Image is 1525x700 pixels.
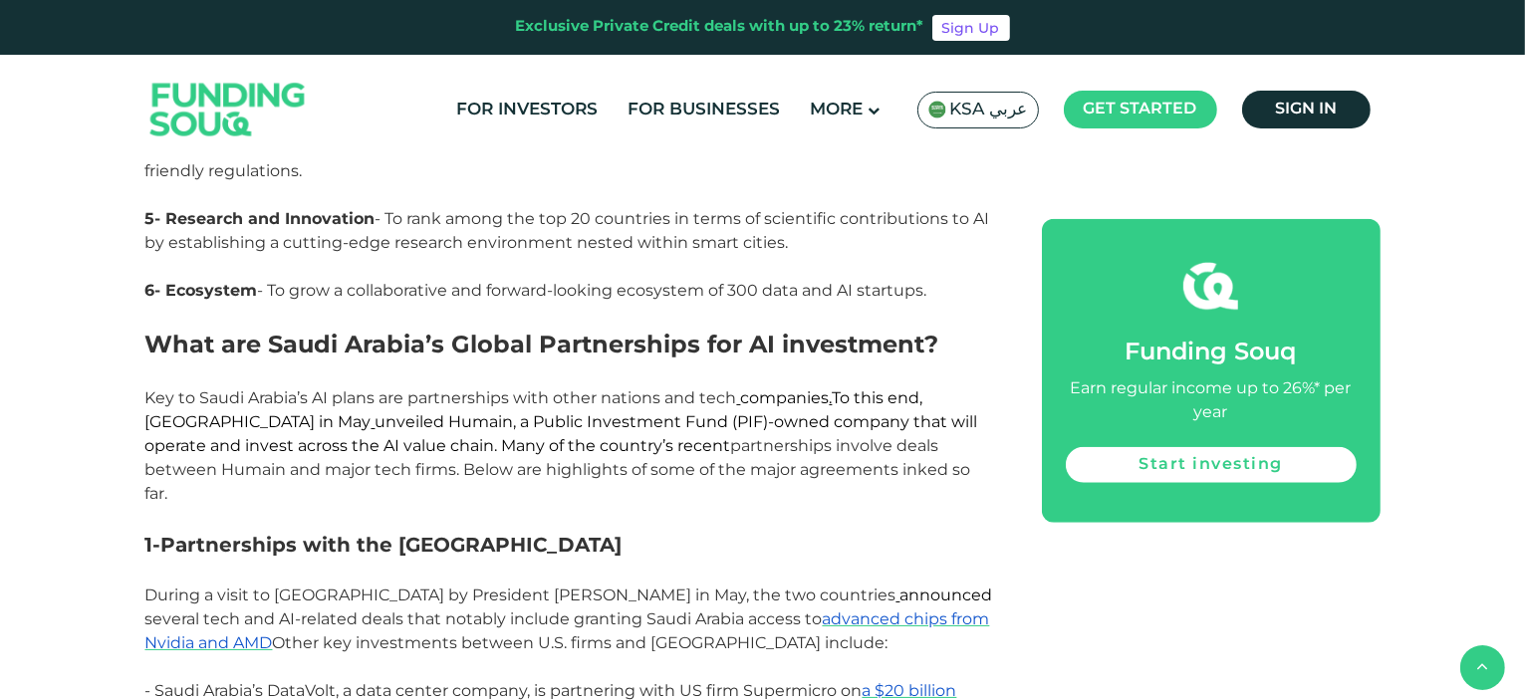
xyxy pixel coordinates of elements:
a: advanced chips from Nvidia and AMD [145,609,990,652]
a: Start investing [1066,447,1357,483]
span: Sign in [1275,102,1337,117]
span: Funding Souq [1126,342,1297,364]
span: . [830,388,833,407]
span: 5- Research and Innovation [145,209,376,228]
span: companies To this end, [GEOGRAPHIC_DATA] in May unveiled Humain, a Public Investment Fund (PIF)-o... [145,388,978,455]
img: SA Flag [928,101,946,118]
span: More [811,102,864,118]
img: fsicon [1183,259,1238,314]
strong: Partnerships with the [GEOGRAPHIC_DATA] [161,533,623,557]
a: Sign in [1242,91,1371,128]
span: Key to Saudi Arabia’s AI plans are partnerships with other nations and tech partnerships involve ... [145,388,978,503]
div: Earn regular income up to 26%* per year [1066,377,1357,425]
span: - To rank among the top 10 countries in open data by enacting business-friendly regulations. [145,137,952,180]
img: Logo [130,60,326,160]
span: - To grow a collaborative and forward-looking ecosystem of 300 data and AI startups. [258,281,927,300]
span: 1- [145,533,161,557]
span: What are Saudi Arabia’s Global Partnerships for AI investment? [145,330,939,358]
a: For Businesses [624,94,786,126]
a: For Investors [452,94,604,126]
button: back [1460,645,1505,690]
a: Sign Up [932,15,1010,41]
span: KSA عربي [950,99,1028,121]
span: announced [896,585,993,604]
span: - To rank among the top 20 countries in terms of scientific contributions to AI by establishing a... [145,209,990,252]
span: 6- Ecosystem [145,281,258,300]
span: Get started [1084,102,1197,117]
span: During a visit to [GEOGRAPHIC_DATA] by President [PERSON_NAME] in May, the two countries several ... [145,585,993,652]
div: Exclusive Private Credit deals with up to 23% return* [516,16,924,39]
